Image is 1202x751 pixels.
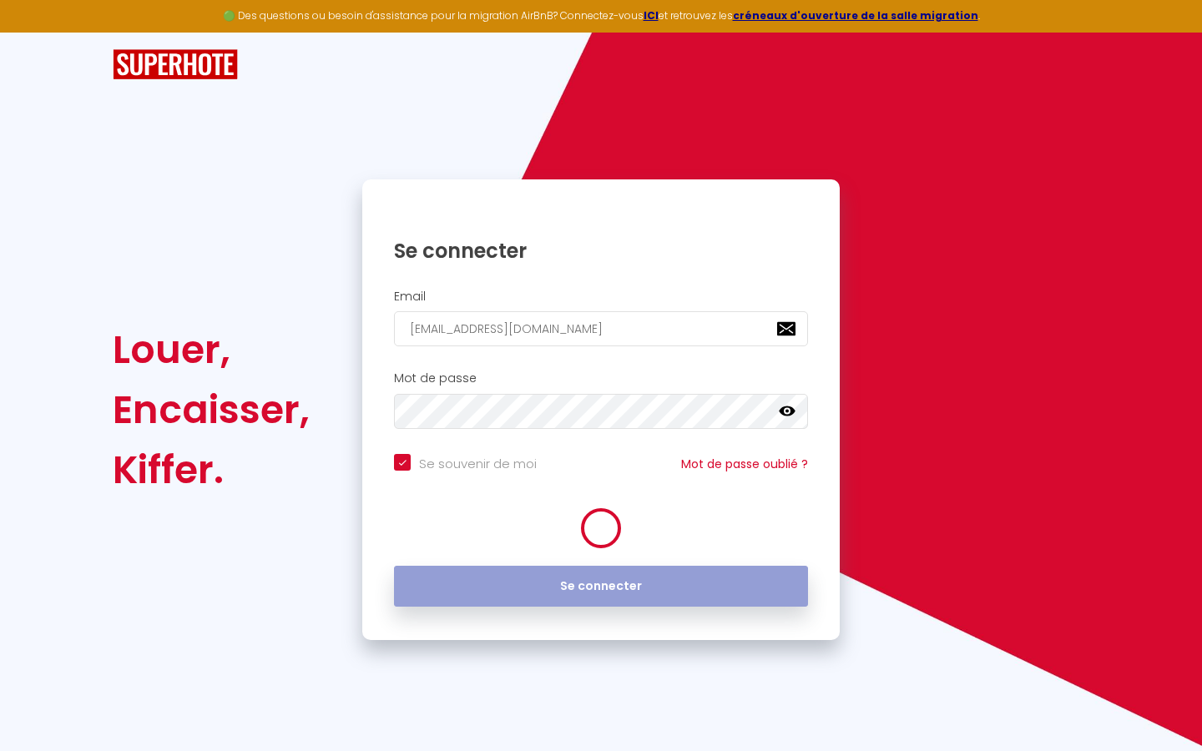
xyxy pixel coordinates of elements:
a: ICI [644,8,659,23]
div: Louer, [113,320,310,380]
div: Kiffer. [113,440,310,500]
h2: Mot de passe [394,371,808,386]
button: Ouvrir le widget de chat LiveChat [13,7,63,57]
div: Encaisser, [113,380,310,440]
a: créneaux d'ouverture de la salle migration [733,8,978,23]
h2: Email [394,290,808,304]
img: SuperHote logo [113,49,238,80]
a: Mot de passe oublié ? [681,456,808,472]
h1: Se connecter [394,238,808,264]
button: Se connecter [394,566,808,607]
input: Ton Email [394,311,808,346]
